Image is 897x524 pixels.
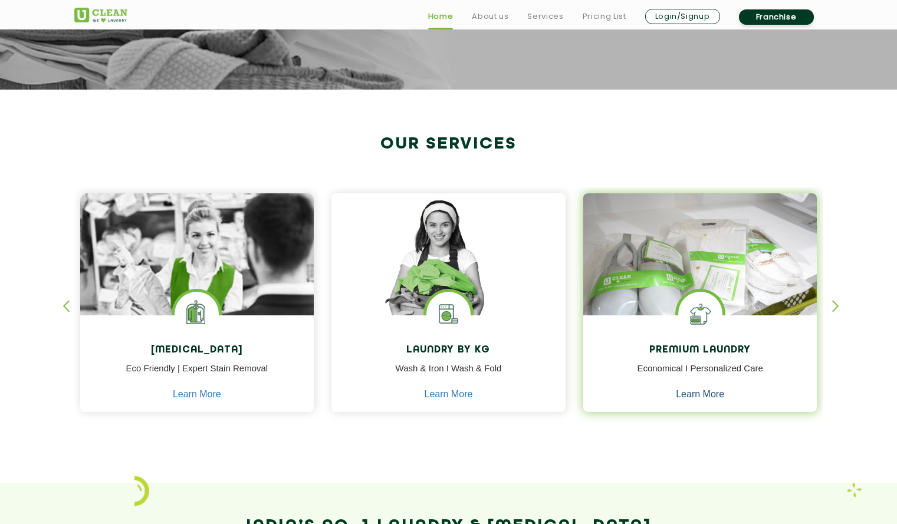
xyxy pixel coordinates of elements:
img: laundry done shoes and clothes [583,193,817,349]
a: Learn More [173,389,221,400]
a: Home [428,9,454,24]
h4: Premium Laundry [592,345,809,356]
img: laundry washing machine [426,292,471,336]
img: icon_2.png [134,476,149,506]
img: UClean Laundry and Dry Cleaning [74,8,127,22]
img: Shoes Cleaning [678,292,722,336]
p: Eco Friendly | Expert Stain Removal [89,362,305,388]
p: Economical I Personalized Care [592,362,809,388]
img: Laundry Services near me [175,292,219,336]
h4: [MEDICAL_DATA] [89,345,305,356]
a: Learn More [425,389,473,400]
img: a girl with laundry basket [331,193,566,349]
h4: Laundry by Kg [340,345,557,356]
a: Pricing List [583,9,626,24]
a: Franchise [739,9,814,25]
p: Wash & Iron I Wash & Fold [340,362,557,388]
a: Login/Signup [645,9,720,24]
a: About us [472,9,508,24]
img: Laundry wash and iron [847,483,862,497]
a: Services [527,9,563,24]
a: Learn More [676,389,724,400]
img: Drycleaners near me [80,193,314,381]
h2: Our Services [74,134,823,154]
